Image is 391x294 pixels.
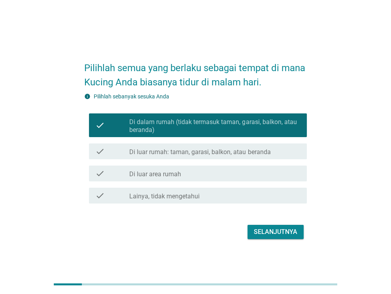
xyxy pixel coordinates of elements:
[84,53,307,89] h2: Pilihlah semua yang berlaku sebagai tempat di mana Kucing Anda biasanya tidur di malam hari.
[129,148,270,156] label: Di luar rumah: taman, garasi, balkon, atau beranda
[95,117,105,134] i: check
[94,93,169,100] label: Pilihlah sebanyak sesuka Anda
[84,93,91,100] i: info
[247,225,304,239] button: Selanjutnya
[129,192,200,200] label: Lainya, tidak mengetahui
[129,170,181,178] label: Di luar area rumah
[95,147,105,156] i: check
[95,169,105,178] i: check
[254,227,297,237] div: Selanjutnya
[129,118,300,134] label: Di dalam rumah (tidak termasuk taman, garasi, balkon, atau beranda)
[95,191,105,200] i: check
